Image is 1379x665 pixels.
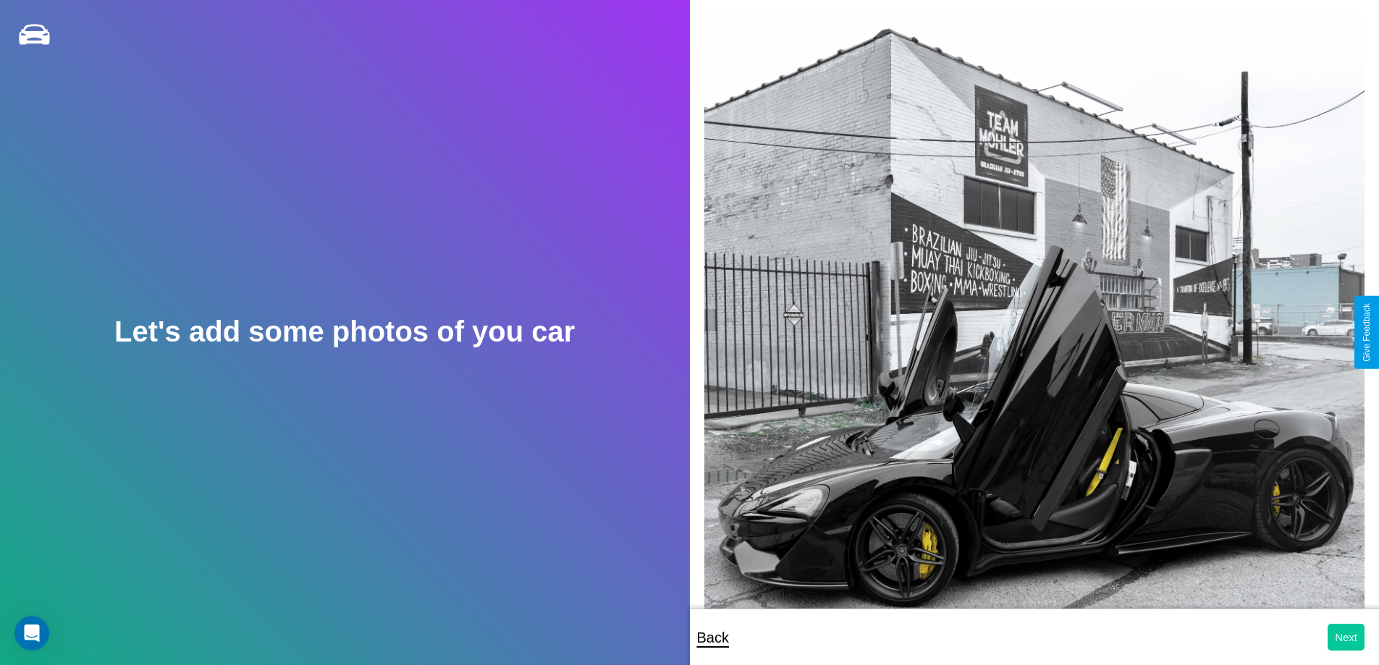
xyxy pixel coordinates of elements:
[1362,303,1372,362] div: Give Feedback
[697,624,729,651] p: Back
[114,315,575,348] h2: Let's add some photos of you car
[14,616,49,651] iframe: Intercom live chat
[704,14,1365,635] img: posted
[1328,624,1365,651] button: Next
